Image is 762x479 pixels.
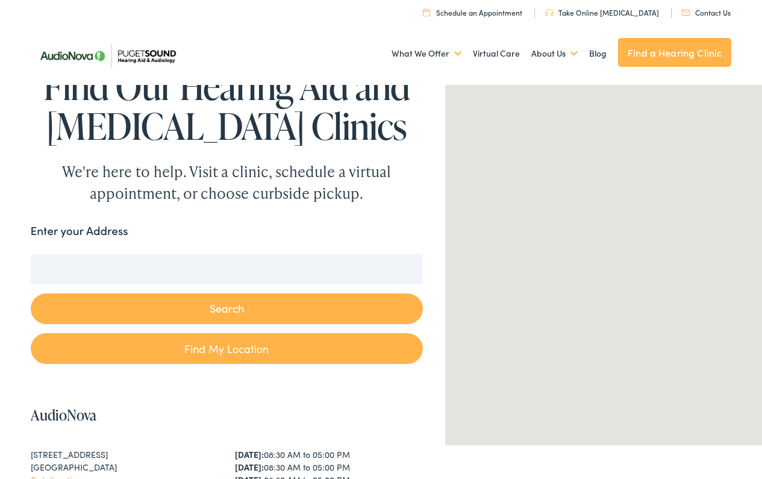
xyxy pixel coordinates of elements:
a: Blog [589,31,607,76]
div: AudioNova [599,307,628,336]
div: AudioNova [608,360,637,389]
div: AudioNova [599,146,628,175]
input: Enter your address or zip code [31,254,423,284]
a: Find a Hearing Clinic [618,38,731,67]
h1: Find Our Hearing Aid and [MEDICAL_DATA] Clinics [31,66,423,146]
a: Contact Us [682,7,731,17]
img: utility icon [682,10,690,16]
img: utility icon [423,8,430,16]
a: Find My Location [31,333,423,364]
div: AudioNova [642,290,671,319]
div: AudioNova [617,254,646,283]
strong: [DATE]: [235,461,264,473]
a: Virtual Care [473,31,520,76]
strong: [DATE]: [235,448,264,460]
div: AudioNova [670,339,699,368]
a: Schedule an Appointment [423,7,522,17]
a: About Us [531,31,578,76]
div: AudioNova [623,301,652,330]
div: [STREET_ADDRESS] [31,448,219,461]
div: AudioNova [631,204,660,233]
div: AudioNova [507,386,536,415]
a: Take Online [MEDICAL_DATA] [545,7,659,17]
div: Puget Sound Hearing Aid &#038; Audiology by AudioNova [627,111,656,140]
div: We're here to help. Visit a clinic, schedule a virtual appointment, or choose curbside pickup. [34,161,419,204]
img: utility icon [545,9,554,16]
a: What We Offer [392,31,461,76]
label: Enter your Address [31,222,128,240]
button: Search [31,293,423,324]
div: [GEOGRAPHIC_DATA] [31,461,219,474]
div: AudioNova [607,173,636,202]
div: AudioNova [522,193,551,222]
a: AudioNova [31,405,96,425]
div: AudioNova [566,325,595,354]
